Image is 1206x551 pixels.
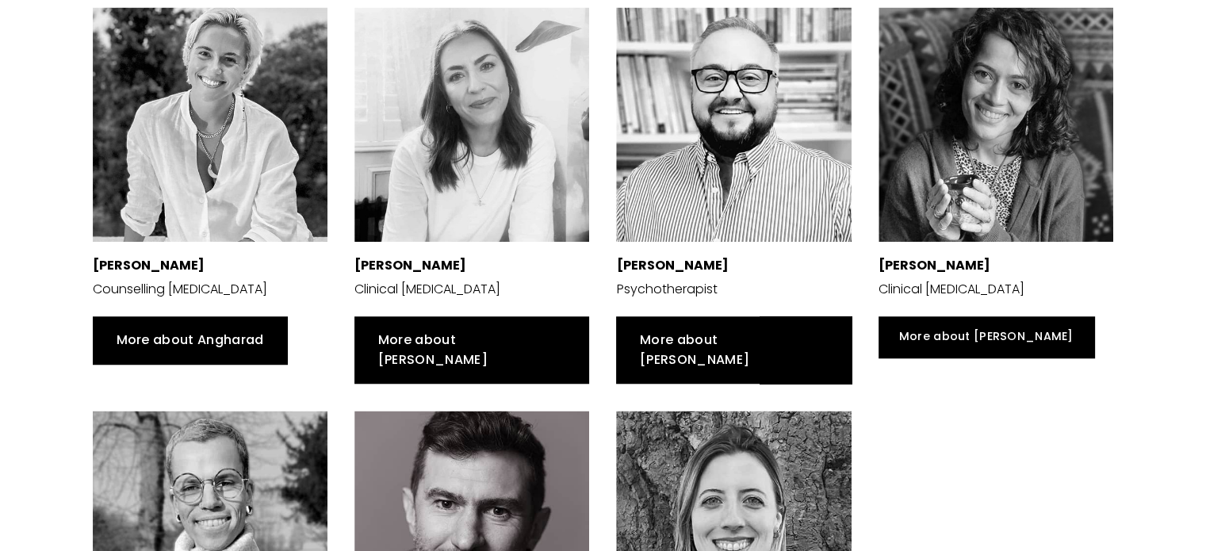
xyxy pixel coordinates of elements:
p: Clinical [MEDICAL_DATA] [879,278,1113,301]
p: Psychotherapist [616,278,851,301]
p: [PERSON_NAME] [93,254,327,277]
a: More about [PERSON_NAME] [616,316,851,384]
p: [PERSON_NAME] [616,254,851,277]
a: More about [PERSON_NAME] [354,316,589,384]
p: [PERSON_NAME] [354,254,589,277]
a: More about [PERSON_NAME] [879,316,1094,358]
a: More about Angharad [93,316,287,364]
strong: [PERSON_NAME] [879,256,990,274]
p: Clinical [MEDICAL_DATA] [354,278,589,301]
p: Counselling [MEDICAL_DATA] [93,278,327,301]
